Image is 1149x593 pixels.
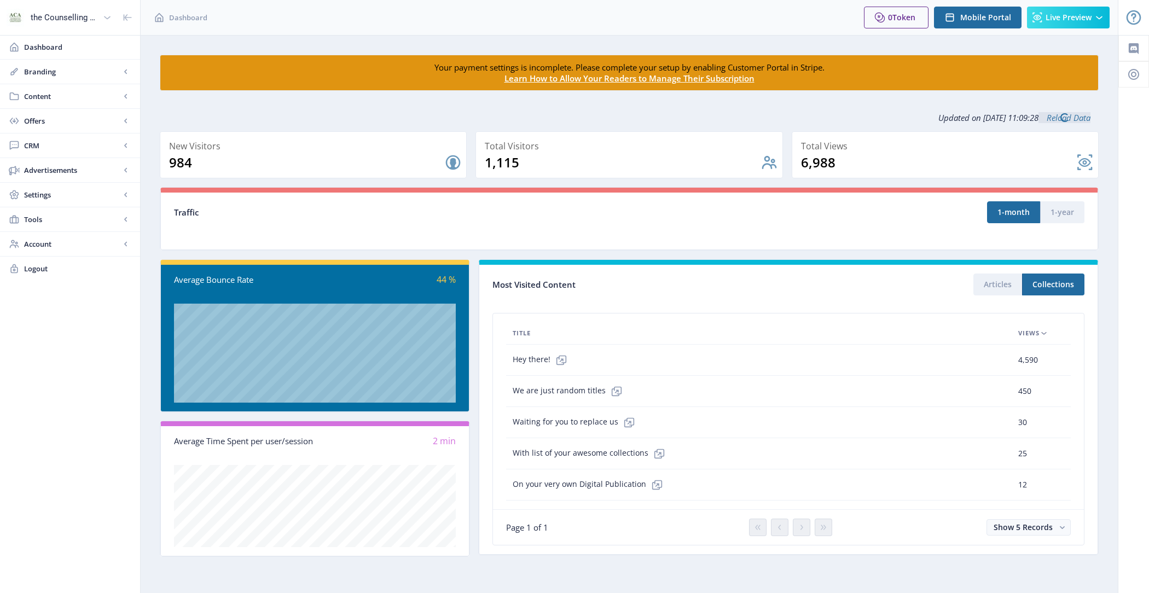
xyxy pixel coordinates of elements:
[513,380,628,402] span: We are just random titles
[24,140,120,151] span: CRM
[169,12,207,23] span: Dashboard
[513,327,531,340] span: Title
[24,165,120,176] span: Advertisements
[892,12,915,22] span: Token
[437,274,456,286] span: 44 %
[1046,13,1092,22] span: Live Preview
[24,214,120,225] span: Tools
[1027,7,1110,28] button: Live Preview
[1018,327,1040,340] span: Views
[934,7,1022,28] button: Mobile Portal
[1040,201,1084,223] button: 1-year
[994,522,1053,532] span: Show 5 Records
[24,115,120,126] span: Offers
[801,138,1094,154] div: Total Views
[864,7,929,28] button: 0Token
[24,91,120,102] span: Content
[506,522,548,533] span: Page 1 of 1
[1018,478,1027,491] span: 12
[513,443,670,464] span: With list of your awesome collections
[24,42,131,53] span: Dashboard
[504,73,755,84] a: Learn How to Allow Your Readers to Manage Their Subscription
[1018,447,1027,460] span: 25
[393,62,866,84] div: Your payment settings is incomplete. Please complete your setup by enabling Customer Portal in St...
[24,239,120,249] span: Account
[492,276,788,293] div: Most Visited Content
[485,138,777,154] div: Total Visitors
[960,13,1011,22] span: Mobile Portal
[485,154,760,171] div: 1,115
[1018,385,1031,398] span: 450
[174,274,315,286] div: Average Bounce Rate
[174,206,629,219] div: Traffic
[973,274,1022,295] button: Articles
[801,154,1076,171] div: 6,988
[24,66,120,77] span: Branding
[513,411,640,433] span: Waiting for you to replace us
[1038,112,1090,123] a: Reload Data
[1018,353,1038,367] span: 4,590
[513,474,668,496] span: On your very own Digital Publication
[31,5,98,30] div: the Counselling Australia Magazine
[174,435,315,447] div: Average Time Spent per user/session
[513,349,572,371] span: Hey there!
[24,263,131,274] span: Logout
[24,189,120,200] span: Settings
[169,138,462,154] div: New Visitors
[1022,274,1084,295] button: Collections
[1018,416,1027,429] span: 30
[986,519,1071,536] button: Show 5 Records
[315,435,456,447] div: 2 min
[987,201,1040,223] button: 1-month
[169,154,444,171] div: 984
[160,104,1099,131] div: Updated on [DATE] 11:09:28
[7,9,24,26] img: properties.app_icon.jpeg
